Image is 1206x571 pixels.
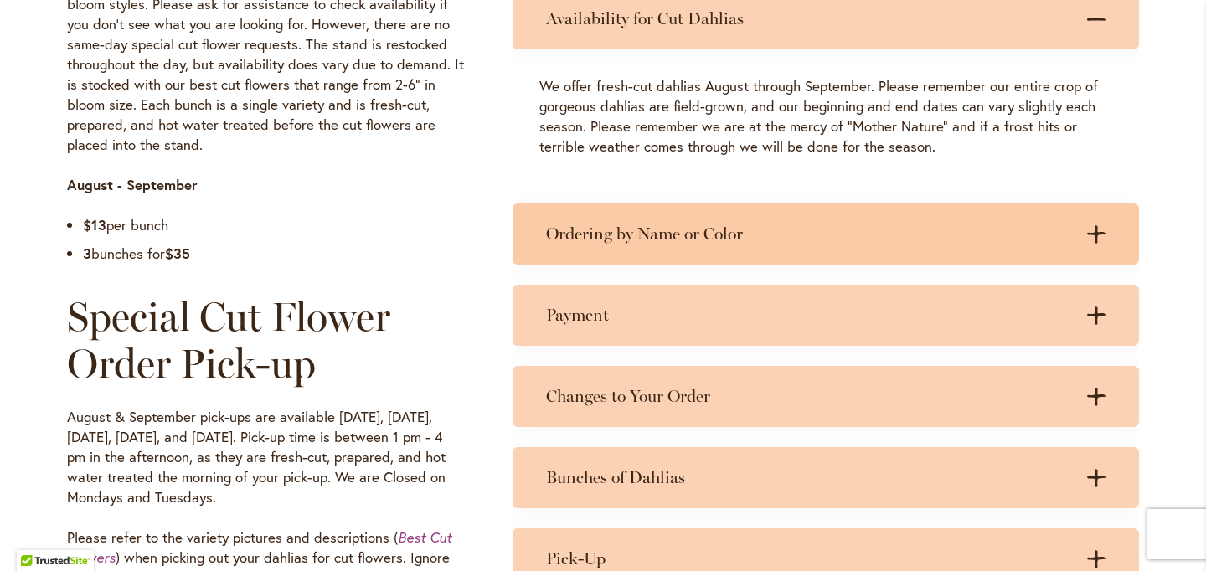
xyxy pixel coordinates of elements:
[67,293,464,387] h2: Special Cut Flower Order Pick-up
[513,366,1139,427] summary: Changes to Your Order
[513,447,1139,508] summary: Bunches of Dahlias
[539,76,1112,157] p: We offer fresh-cut dahlias August through September. Please remember our entire crop of gorgeous ...
[546,8,1072,29] h3: Availability for Cut Dahlias
[83,215,464,235] li: per bunch
[83,244,91,263] strong: 3
[546,224,1072,244] h3: Ordering by Name or Color
[546,386,1072,407] h3: Changes to Your Order
[67,175,198,194] strong: August - September
[546,305,1072,326] h3: Payment
[546,467,1072,488] h3: Bunches of Dahlias
[83,215,106,234] strong: $13
[67,407,464,507] p: August & September pick-ups are available [DATE], [DATE], [DATE], [DATE], and [DATE]. Pick-up tim...
[546,548,1072,569] h3: Pick-Up
[165,244,190,263] strong: $35
[513,203,1139,265] summary: Ordering by Name or Color
[513,285,1139,346] summary: Payment
[83,244,464,264] li: bunches for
